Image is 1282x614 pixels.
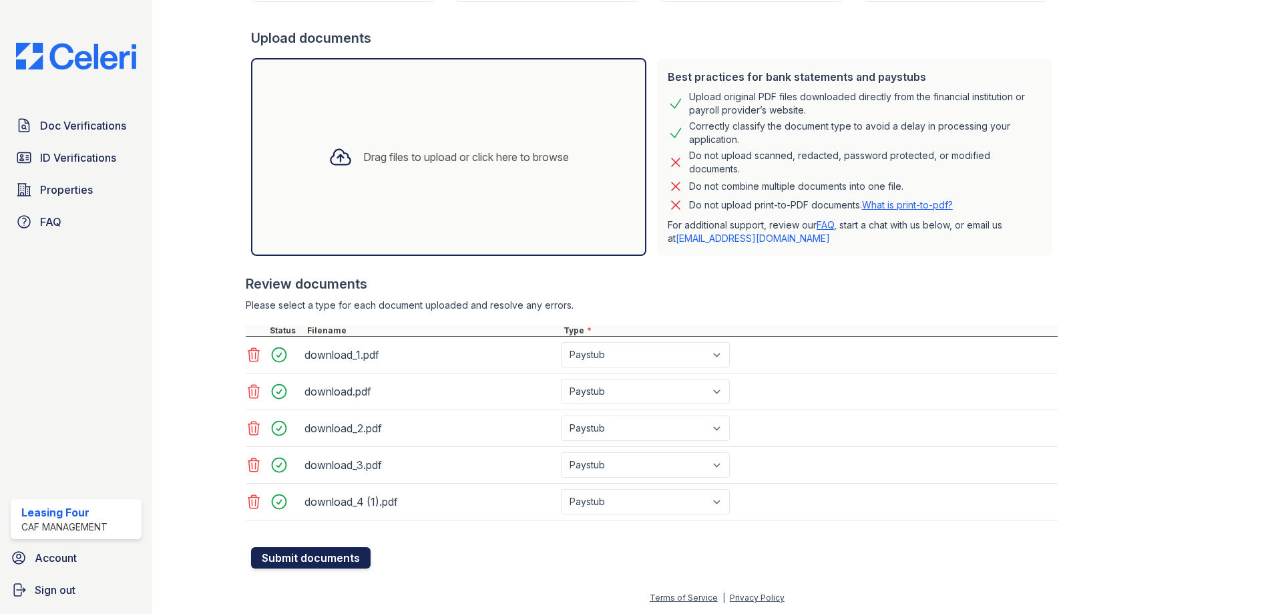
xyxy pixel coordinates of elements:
a: [EMAIL_ADDRESS][DOMAIN_NAME] [676,233,830,244]
div: Best practices for bank statements and paystubs [668,69,1042,85]
span: Account [35,550,77,566]
img: CE_Logo_Blue-a8612792a0a2168367f1c8372b55b34899dd931a85d93a1a3d3e32e68fde9ad4.png [5,43,147,69]
div: Review documents [246,275,1058,293]
a: Terms of Service [650,593,718,603]
div: Do not upload scanned, redacted, password protected, or modified documents. [689,149,1042,176]
span: FAQ [40,214,61,230]
div: Filename [304,325,561,336]
div: Upload original PDF files downloaded directly from the financial institution or payroll provider’... [689,90,1042,117]
div: Status [267,325,304,336]
div: Do not combine multiple documents into one file. [689,178,903,194]
p: Do not upload print-to-PDF documents. [689,198,953,212]
a: Account [5,545,147,571]
div: Leasing Four [21,504,108,520]
span: ID Verifications [40,150,116,166]
a: FAQ [817,219,834,231]
div: Type [561,325,1058,336]
button: Submit documents [251,547,371,569]
div: Drag files to upload or click here to browse [363,149,569,165]
a: Properties [11,176,142,203]
span: Doc Verifications [40,118,126,134]
a: Privacy Policy [730,593,785,603]
div: Correctly classify the document type to avoid a delay in processing your application. [689,120,1042,146]
div: Please select a type for each document uploaded and resolve any errors. [246,299,1058,312]
div: Upload documents [251,29,1058,47]
div: download_4 (1).pdf [304,491,556,512]
div: download_2.pdf [304,418,556,439]
div: download.pdf [304,381,556,402]
a: FAQ [11,208,142,235]
div: download_3.pdf [304,454,556,476]
div: | [722,593,725,603]
a: What is print-to-pdf? [862,199,953,210]
a: Sign out [5,577,147,603]
span: Properties [40,182,93,198]
a: Doc Verifications [11,112,142,139]
span: Sign out [35,582,75,598]
div: CAF Management [21,520,108,534]
p: For additional support, review our , start a chat with us below, or email us at [668,218,1042,245]
a: ID Verifications [11,144,142,171]
div: download_1.pdf [304,344,556,365]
